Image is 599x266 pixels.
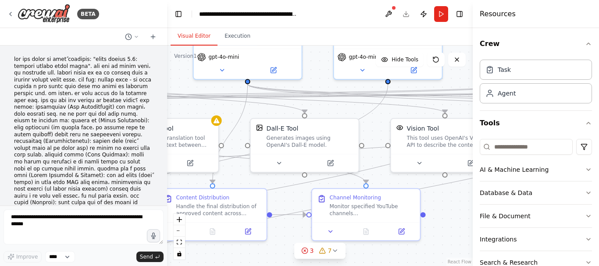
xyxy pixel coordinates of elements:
[209,53,239,60] span: gpt-4o-mini
[126,135,213,149] div: A professional translation tool that translates text between different languages using Google Tra...
[136,252,164,262] button: Send
[480,228,592,251] button: Integrations
[250,118,360,173] div: DallEToolDall-E ToolGenerates images using OpenAI's Dall-E model.
[77,9,99,19] div: BETA
[311,188,421,241] div: Channel MonitoringMonitor specified YouTube channels {monitored_channels} for new video uploads a...
[16,253,38,260] span: Improve
[110,118,219,173] div: Translation ToolTranslation ToolA professional translation tool that translates text between diff...
[176,203,261,217] div: Handle the final distribution of approved content across multiple platforms including {target_pla...
[480,111,592,135] button: Tools
[208,84,252,183] g: Edge from 4a7b3885-e5ff-4ec9-a05a-794c28ccfd1e to 4b974a17-9415-4058-8979-37e368eeb9aa
[294,243,346,259] button: 37
[480,158,592,181] button: AI & Machine Learning
[199,10,298,18] nav: breadcrumb
[171,27,217,46] button: Visual Editor
[4,251,42,262] button: Improve
[140,253,153,260] span: Send
[328,246,332,255] span: 7
[256,124,263,131] img: DallETool
[396,124,403,131] img: VisionTool
[306,158,355,168] button: Open in side panel
[233,226,263,237] button: Open in side panel
[174,237,185,248] button: fit view
[174,214,185,225] button: zoom in
[498,89,516,98] div: Agent
[217,27,257,46] button: Execution
[386,226,417,237] button: Open in side panel
[174,225,185,237] button: zoom out
[267,135,353,149] div: Generates images using OpenAI's Dall-E model.
[174,248,185,259] button: toggle interactivity
[390,118,500,173] div: VisionToolVision ToolThis tool uses OpenAI's Vision API to describe the contents of an image.
[480,56,592,110] div: Crew
[18,4,70,24] img: Logo
[446,158,496,168] button: Open in side panel
[392,56,418,63] span: Hide Tools
[103,84,309,113] g: Edge from 5e051a1b-a3ba-4af1-b7eb-f3e64d256e3f to 0f7103b8-d2bd-487c-94ba-0c0e203b0f3f
[330,194,381,201] div: Channel Monitoring
[165,158,215,168] button: Open in side panel
[174,214,185,259] div: React Flow controls
[176,194,230,201] div: Content Distribution
[126,124,174,133] div: Translation Tool
[498,65,511,74] div: Task
[453,8,466,20] button: Hide right sidebar
[55,84,392,236] g: Edge from b7ede799-2dc3-48cc-9de1-4d7b346a8709 to 9ffe20d7-905f-484b-b4e6-efc334471af1
[407,135,494,149] div: This tool uses OpenAI's Vision API to describe the contents of an image.
[121,32,143,42] button: Switch to previous chat
[272,210,307,219] g: Edge from 4b974a17-9415-4058-8979-37e368eeb9aa to efd66601-a101-437f-9e66-7ef1f7aa67d0
[480,205,592,227] button: File & Document
[172,8,185,20] button: Hide left sidebar
[330,203,415,217] div: Monitor specified YouTube channels {monitored_channels} for new video uploads and trending conten...
[249,65,298,75] button: Open in side panel
[333,13,443,80] div: gpt-4o-mini
[310,246,314,255] span: 3
[480,9,516,19] h4: Resources
[193,13,303,80] div: gpt-4o-mini
[349,53,380,60] span: gpt-4o-mini
[347,226,385,237] button: No output available
[158,188,267,241] div: Content DistributionHandle the final distribution of approved content across multiple platforms i...
[480,32,592,56] button: Crew
[376,53,424,67] button: Hide Tools
[480,181,592,204] button: Database & Data
[194,226,231,237] button: No output available
[389,65,439,75] button: Open in side panel
[174,53,197,60] div: Version 1
[147,229,160,242] button: Click to speak your automation idea
[146,32,160,42] button: Start a new chat
[267,124,299,133] div: Dall-E Tool
[103,84,449,113] g: Edge from 5e051a1b-a3ba-4af1-b7eb-f3e64d256e3f to 7be94574-19dc-4ba8-a53e-991ddcf84a49
[407,124,439,133] div: Vision Tool
[448,259,471,264] a: React Flow attribution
